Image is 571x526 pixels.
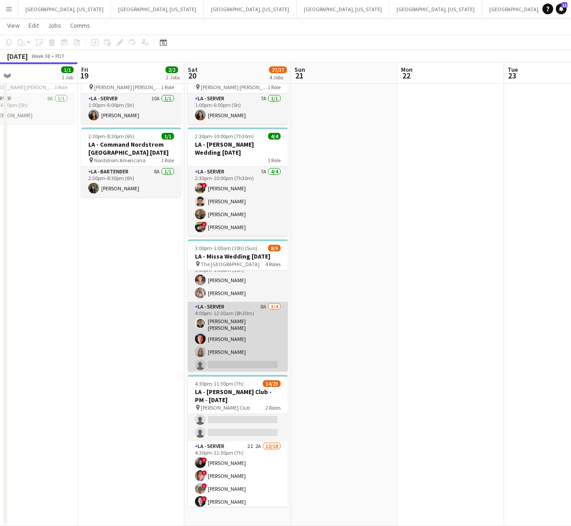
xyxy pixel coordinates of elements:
[556,4,567,14] a: 11
[66,20,94,31] a: Comms
[186,70,198,81] span: 20
[188,167,288,236] app-card-role: LA - Server7A4/42:30pm-10:00pm (7h30m)![PERSON_NAME][PERSON_NAME][PERSON_NAME]![PERSON_NAME]
[81,66,88,74] span: Fri
[29,21,39,29] span: Edit
[389,0,482,18] button: [GEOGRAPHIC_DATA], [US_STATE]
[81,167,181,197] app-card-role: LA - Bartender8A1/12:30pm-8:30pm (6h)[PERSON_NAME]
[401,66,413,74] span: Mon
[188,375,288,507] app-job-card: 4:30pm-11:30pm (7h)14/23LA - [PERSON_NAME] Club - PM - [DATE] [PERSON_NAME] Club2 Roles[PERSON_NA...
[44,20,65,31] a: Jobs
[268,245,281,251] span: 8/9
[195,245,257,251] span: 3:00pm-1:00am (10h) (Sun)
[81,140,181,156] h3: LA - Command Nordstrom [GEOGRAPHIC_DATA] [DATE]
[188,239,288,371] app-job-card: 3:00pm-1:00am (10h) (Sun)8/9LA - Missa Wedding [DATE] The [GEOGRAPHIC_DATA]4 Roles3:00pm-1:00am (...
[161,133,174,140] span: 1/1
[18,0,111,18] button: [GEOGRAPHIC_DATA], [US_STATE]
[297,0,389,18] button: [GEOGRAPHIC_DATA], [US_STATE]
[195,133,254,140] span: 2:30pm-10:00pm (7h30m)
[201,404,250,411] span: [PERSON_NAME] Club
[94,157,145,164] span: Nordstrom Americana
[70,21,90,29] span: Comms
[166,74,180,81] div: 2 Jobs
[268,157,281,164] span: 1 Role
[202,483,207,489] span: !
[61,66,74,73] span: 1/1
[508,66,518,74] span: Tue
[263,380,281,387] span: 14/23
[400,70,413,81] span: 22
[265,404,281,411] span: 2 Roles
[88,133,134,140] span: 2:30pm-8:30pm (6h)
[201,84,268,90] span: [PERSON_NAME] [PERSON_NAME] Hills
[81,127,181,197] app-job-card: 2:30pm-8:30pm (6h)1/1LA - Command Nordstrom [GEOGRAPHIC_DATA] [DATE] Nordstrom Americana1 RoleLA ...
[561,2,567,8] span: 11
[293,70,305,81] span: 21
[268,84,281,90] span: 1 Role
[268,133,281,140] span: 4/4
[4,20,23,31] a: View
[188,66,198,74] span: Sat
[269,74,286,81] div: 4 Jobs
[48,21,61,29] span: Jobs
[202,457,207,463] span: !
[111,0,204,18] button: [GEOGRAPHIC_DATA], [US_STATE]
[94,84,161,90] span: [PERSON_NAME] [PERSON_NAME] Hills
[54,84,67,90] span: 1 Role
[202,183,207,188] span: !
[25,20,42,31] a: Edit
[81,54,181,124] app-job-card: 1:00pm-6:00pm (5h)1/1LA - [PERSON_NAME] [PERSON_NAME][GEOGRAPHIC_DATA] [DATE] [PERSON_NAME] [PERS...
[188,127,288,236] app-job-card: 2:30pm-10:00pm (7h30m)4/4LA - [PERSON_NAME] Wedding [DATE]1 RoleLA - Server7A4/42:30pm-10:00pm (7...
[188,259,288,302] app-card-role: LA - Bartender9A2/23:00pm-1:00am (10h)[PERSON_NAME][PERSON_NAME]
[188,54,288,124] app-job-card: 1:00pm-6:00pm (5h)1/1LA - [PERSON_NAME] [PERSON_NAME][GEOGRAPHIC_DATA] [DATE] [PERSON_NAME] [PERS...
[81,94,181,124] app-card-role: LA - Server10A1/11:00pm-6:00pm (5h)[PERSON_NAME]
[55,53,65,59] div: PDT
[265,261,281,267] span: 4 Roles
[506,70,518,81] span: 23
[202,496,207,501] span: !
[202,222,207,227] span: !
[201,261,260,267] span: The [GEOGRAPHIC_DATA]
[29,53,52,59] span: Week 38
[188,252,288,260] h3: LA - Missa Wedding [DATE]
[294,66,305,74] span: Sun
[195,380,244,387] span: 4:30pm-11:30pm (7h)
[7,52,28,61] div: [DATE]
[161,84,174,90] span: 1 Role
[188,302,288,374] app-card-role: LA - Server8A3/44:00pm-12:30am (8h30m)[PERSON_NAME] [PERSON_NAME][PERSON_NAME][PERSON_NAME]
[188,140,288,156] h3: LA - [PERSON_NAME] Wedding [DATE]
[188,388,288,404] h3: LA - [PERSON_NAME] Club - PM - [DATE]
[202,470,207,476] span: !
[161,157,174,164] span: 1 Role
[269,66,287,73] span: 27/37
[80,70,88,81] span: 19
[62,74,73,81] div: 1 Job
[188,94,288,124] app-card-role: LA - Server7A1/11:00pm-6:00pm (5h)[PERSON_NAME]
[204,0,297,18] button: [GEOGRAPHIC_DATA], [US_STATE]
[166,66,178,73] span: 2/2
[7,21,20,29] span: View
